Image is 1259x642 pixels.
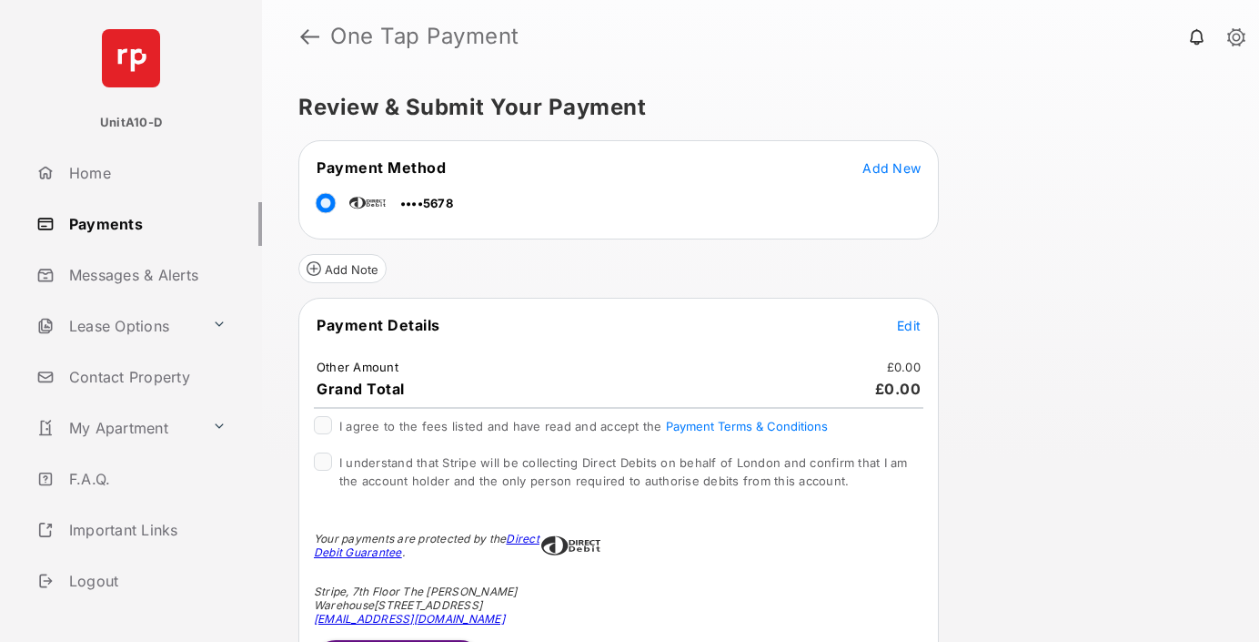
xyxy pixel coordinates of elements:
a: Home [29,151,262,195]
div: Stripe, 7th Floor The [PERSON_NAME] Warehouse [STREET_ADDRESS] [314,585,541,626]
a: [EMAIL_ADDRESS][DOMAIN_NAME] [314,612,505,626]
a: Logout [29,559,262,603]
img: svg+xml;base64,PHN2ZyB4bWxucz0iaHR0cDovL3d3dy53My5vcmcvMjAwMC9zdmciIHdpZHRoPSI2NCIgaGVpZ2h0PSI2NC... [102,29,160,87]
span: Edit [897,318,921,333]
button: I agree to the fees listed and have read and accept the [666,419,828,433]
td: £0.00 [886,359,922,375]
td: Other Amount [316,359,399,375]
span: Grand Total [317,380,405,398]
span: I agree to the fees listed and have read and accept the [339,419,828,433]
a: Messages & Alerts [29,253,262,297]
button: Add New [862,158,921,177]
a: F.A.Q. [29,457,262,501]
a: Important Links [29,508,234,552]
a: Payments [29,202,262,246]
button: Edit [897,316,921,334]
strong: One Tap Payment [330,25,519,47]
span: Payment Method [317,158,446,177]
div: Your payments are protected by the . [314,532,541,559]
span: Payment Details [317,316,440,334]
h5: Review & Submit Your Payment [298,97,1208,118]
span: ••••5678 [400,196,453,210]
span: £0.00 [875,380,922,398]
a: Contact Property [29,355,262,399]
p: UnitA10-D [100,114,162,132]
span: I understand that Stripe will be collecting Direct Debits on behalf of London and confirm that I ... [339,455,908,488]
a: My Apartment [29,406,205,450]
span: Add New [862,160,921,176]
button: Add Note [298,254,387,283]
a: Direct Debit Guarantee [314,532,539,559]
a: Lease Options [29,304,205,348]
